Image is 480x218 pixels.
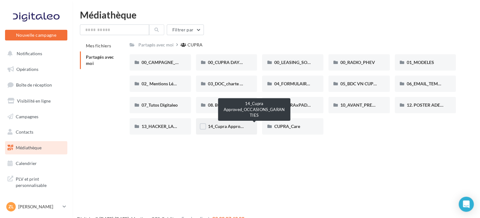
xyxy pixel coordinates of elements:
[274,124,300,129] span: CUPRA_Care
[142,102,178,108] span: 07_Tutos Digitaleo
[4,78,69,92] a: Boîte de réception
[218,98,290,121] div: 14_Cupra Approved_OCCASIONS_GARANTIES
[16,66,38,72] span: Opérations
[142,81,183,86] span: 02_ Mentions Légales
[274,81,367,86] span: 04_FORMULAIRE DES DEMANDES CRÉATIVES
[142,124,185,129] span: 13_HACKER_LA_PQR
[407,102,447,108] span: 12. POSTER ADEME
[208,60,254,65] span: 00_CUPRA DAYS (JPO)
[16,145,42,150] span: Médiathèque
[18,204,60,210] p: [PERSON_NAME]
[4,63,69,76] a: Opérations
[4,94,69,108] a: Visibilité en ligne
[208,124,301,129] span: 14_Cupra Approved_OCCASIONS_GARANTIES
[187,42,203,48] div: CUPRA
[274,60,344,65] span: 00_LEASING_SOCIAL_ÉLECTRIQUE
[5,30,67,40] button: Nouvelle campagne
[5,201,67,213] a: Zl [PERSON_NAME]
[274,102,312,108] span: 09_CUPRAxPADEL
[340,81,379,86] span: 05_BDC VN CUPRA
[340,102,443,108] span: 10_AVANT_PREMIÈRES_CUPRA (VENTES PRIVEES)
[16,161,37,166] span: Calendrier
[16,129,33,135] span: Contacts
[17,98,51,104] span: Visibilité en ligne
[8,204,14,210] span: Zl
[17,51,42,56] span: Notifications
[208,102,291,108] span: 08. BOUCLE VIDEO ECRAN SHOWROOM
[340,60,375,65] span: 00_RADIO_PHEV
[80,10,472,19] div: Médiathèque
[16,114,38,119] span: Campagnes
[142,60,195,65] span: 00_CAMPAGNE_OCTOBRE
[407,60,434,65] span: 01_MODELES
[4,172,69,191] a: PLV et print personnalisable
[407,81,480,86] span: 06_EMAIL_TEMPLATE HTML CUPRA
[208,81,290,86] span: 03_DOC_charte graphique et GUIDELINES
[4,47,66,60] button: Notifications
[4,157,69,170] a: Calendrier
[459,197,474,212] div: Open Intercom Messenger
[4,110,69,123] a: Campagnes
[4,141,69,154] a: Médiathèque
[16,175,65,188] span: PLV et print personnalisable
[167,24,204,35] button: Filtrer par
[86,43,111,48] span: Mes fichiers
[86,54,114,66] span: Partagés avec moi
[16,82,52,88] span: Boîte de réception
[138,42,174,48] div: Partagés avec moi
[4,125,69,139] a: Contacts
